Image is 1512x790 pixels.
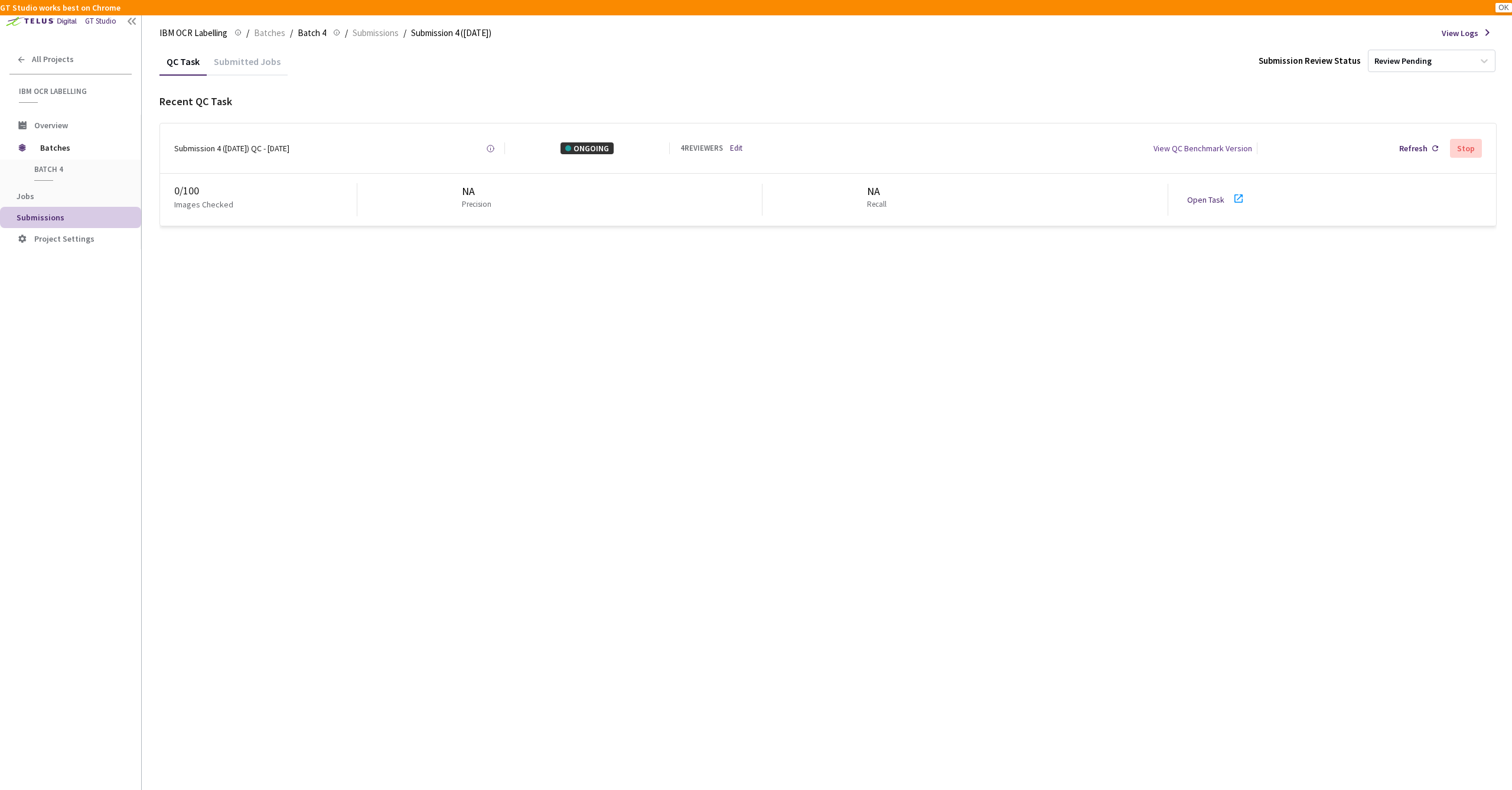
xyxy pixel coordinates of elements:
[34,233,94,244] span: Project Settings
[462,199,491,210] p: Precision
[159,94,1497,109] div: Recent QC Task
[85,16,116,27] div: GT Studio
[1187,194,1224,205] a: Open Task
[411,26,491,40] span: Submission 4 ([DATE])
[34,164,122,174] span: Batch 4
[254,26,285,40] span: Batches
[174,142,289,154] div: Submission 4 ([DATE]) QC - [DATE]
[290,26,293,40] li: /
[1399,142,1428,154] div: Refresh
[462,184,496,199] div: NA
[680,143,723,154] div: 4 REVIEWERS
[40,136,121,160] span: Batches
[17,191,34,201] span: Jobs
[298,26,326,40] span: Batch 4
[207,56,288,76] div: Submitted Jobs
[32,54,74,64] span: All Projects
[1457,144,1475,153] div: Stop
[561,142,614,154] div: ONGOING
[1374,56,1432,67] div: Review Pending
[34,120,68,131] span: Overview
[867,199,887,210] p: Recall
[403,26,406,40] li: /
[867,184,891,199] div: NA
[174,199,233,210] p: Images Checked
[1495,3,1512,12] button: OK
[17,212,64,223] span: Submissions
[19,86,125,96] span: IBM OCR Labelling
[730,143,742,154] a: Edit
[159,26,227,40] span: IBM OCR Labelling
[1259,54,1361,67] div: Submission Review Status
[353,26,399,40] span: Submissions
[345,26,348,40] li: /
[252,26,288,39] a: Batches
[1442,27,1478,39] span: View Logs
[350,26,401,39] a: Submissions
[246,26,249,40] li: /
[1153,142,1252,154] div: View QC Benchmark Version
[174,183,357,199] div: 0 / 100
[159,56,207,76] div: QC Task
